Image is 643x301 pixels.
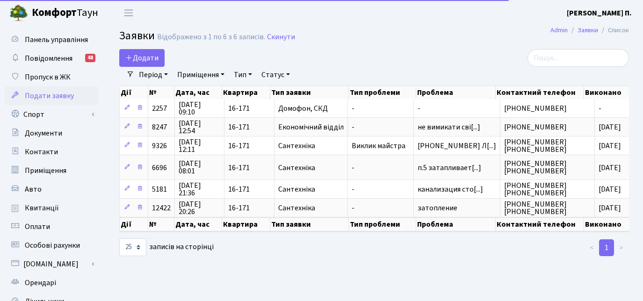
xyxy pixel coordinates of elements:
a: Контакти [5,143,98,161]
a: Подати заявку [5,86,98,105]
span: Додати [125,53,159,63]
span: [PHONE_NUMBER] [PHONE_NUMBER] [504,138,591,153]
span: [DATE] 20:26 [179,201,220,215]
th: Дата, час [174,86,222,99]
span: Подати заявку [25,91,74,101]
span: - [352,123,410,131]
div: Відображено з 1 по 6 з 6 записів. [157,33,265,42]
th: Виконано [584,217,633,231]
span: Оплати [25,222,50,232]
img: logo.png [9,4,28,22]
a: [DOMAIN_NAME] [5,255,98,273]
th: Дії [120,86,148,99]
span: не вимикати сві[...] [418,122,480,132]
span: 2257 [152,103,167,114]
span: - [599,103,601,114]
span: Панель управління [25,35,88,45]
span: затопление [418,204,496,212]
span: [DATE] 08:01 [179,160,220,175]
a: Період [135,67,172,83]
span: Таун [32,5,98,21]
span: [DATE] 12:11 [179,138,220,153]
span: [DATE] [599,141,621,151]
span: [PHONE_NUMBER] [PHONE_NUMBER] [504,160,591,175]
th: Тип проблеми [349,86,416,99]
button: Переключити навігацію [117,5,140,21]
th: Тип заявки [270,86,349,99]
span: 16-171 [228,105,270,112]
span: [PHONE_NUMBER] [PHONE_NUMBER] [504,201,591,215]
span: Авто [25,184,42,194]
a: Повідомлення48 [5,49,98,68]
span: Квитанції [25,203,59,213]
a: Оплати [5,217,98,236]
th: Контактний телефон [496,86,584,99]
span: [PHONE_NUMBER] Л[...] [418,141,496,151]
th: Проблема [416,217,496,231]
a: Орендарі [5,273,98,292]
span: 16-171 [228,123,270,131]
span: [DATE] [599,163,621,173]
a: [PERSON_NAME] П. [567,7,632,19]
span: 16-171 [228,204,270,212]
span: [PHONE_NUMBER] [504,123,591,131]
span: [PHONE_NUMBER] [PHONE_NUMBER] [504,182,591,197]
span: - [352,164,410,172]
a: Приміщення [173,67,228,83]
a: Скинути [267,33,295,42]
span: Домофон, СКД [278,105,344,112]
a: Авто [5,180,98,199]
a: Заявки [578,25,598,35]
div: 48 [85,54,95,62]
span: - [352,186,410,193]
span: 9326 [152,141,167,151]
span: 5181 [152,184,167,194]
span: Пропуск в ЖК [25,72,71,82]
th: № [148,86,174,99]
b: [PERSON_NAME] П. [567,8,632,18]
span: 12422 [152,203,171,213]
nav: breadcrumb [536,21,643,40]
a: Статус [258,67,294,83]
span: 6696 [152,163,167,173]
span: Орендарі [25,278,56,288]
select: записів на сторінці [119,238,146,256]
span: Виклик майстра [352,142,410,150]
th: Контактний телефон [496,217,584,231]
span: Заявки [119,28,155,44]
a: Приміщення [5,161,98,180]
span: 8247 [152,122,167,132]
span: - [418,105,496,112]
span: Сантехніка [278,142,344,150]
span: [DATE] 21:36 [179,182,220,197]
th: Виконано [584,86,633,99]
th: Проблема [416,86,496,99]
span: [PHONE_NUMBER] [504,105,591,112]
span: [DATE] 12:54 [179,120,220,135]
span: [DATE] [599,122,621,132]
label: записів на сторінці [119,238,214,256]
a: 1 [599,239,614,256]
a: Панель управління [5,30,98,49]
a: Admin [550,25,568,35]
span: п.5 затапливает[...] [418,163,481,173]
span: Контакти [25,147,58,157]
span: Економічний відділ [278,123,344,131]
span: [DATE] [599,203,621,213]
th: Тип заявки [270,217,349,231]
th: Квартира [222,86,270,99]
span: Сантехніка [278,164,344,172]
a: Документи [5,124,98,143]
span: 16-171 [228,186,270,193]
a: Спорт [5,105,98,124]
span: Сантехніка [278,204,344,212]
span: [DATE] 09:10 [179,101,220,116]
span: канализация сто[...] [418,184,483,194]
span: Особові рахунки [25,240,80,251]
span: Повідомлення [25,53,72,64]
a: Особові рахунки [5,236,98,255]
a: Квитанції [5,199,98,217]
span: 16-171 [228,142,270,150]
span: - [352,105,410,112]
span: 16-171 [228,164,270,172]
